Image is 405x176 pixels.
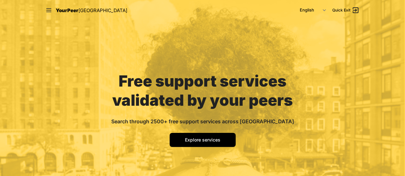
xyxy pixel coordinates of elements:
[112,72,293,110] span: Free support services validated by your peers
[56,7,78,13] span: YourPeer
[170,133,236,147] a: Explore services
[332,6,359,14] a: Quick Exit
[56,6,127,14] a: YourPeer[GEOGRAPHIC_DATA]
[111,118,294,125] span: Search through 2500+ free support services across [GEOGRAPHIC_DATA]
[78,7,127,13] span: [GEOGRAPHIC_DATA]
[332,8,350,13] span: Quick Exit
[185,137,220,142] span: Explore services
